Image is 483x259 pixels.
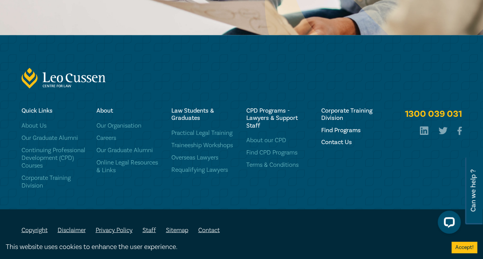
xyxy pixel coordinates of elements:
[143,226,156,234] a: Staff
[22,146,87,169] a: Continuing Professional Development (CPD) Courses
[96,134,162,141] a: Careers
[171,107,237,122] h6: Law Students & Graduates
[171,166,237,173] a: Requalifying Lawyers
[321,107,387,122] a: Corporate Training Division
[198,226,220,234] a: Contact
[171,129,237,136] a: Practical Legal Training
[432,208,464,240] iframe: LiveChat chat widget
[58,226,86,234] a: Disclaimer
[246,136,312,144] a: About our CPD
[321,126,387,134] a: Find Programs
[96,121,162,129] a: Our Organisation
[96,107,162,115] h6: About
[405,107,462,121] a: 1300 039 031
[246,148,312,156] a: Find CPD Programs
[171,141,237,149] a: Traineeship Workshops
[22,174,87,189] a: Corporate Training Division
[470,161,477,220] span: Can we help ?
[6,242,440,252] div: This website uses cookies to enhance the user experience.
[96,226,133,234] a: Privacy Policy
[96,146,162,154] a: Our Graduate Alumni
[246,107,312,129] h6: CPD Programs - Lawyers & Support Staff
[171,153,237,161] a: Overseas Lawyers
[96,158,162,174] a: Online Legal Resources & Links
[451,242,477,253] button: Accept cookies
[22,134,87,141] a: Our Graduate Alumni
[22,107,87,115] h6: Quick Links
[22,121,87,129] a: About Us
[22,226,48,234] a: Copyright
[321,138,387,146] a: Contact Us
[246,161,312,168] a: Terms & Conditions
[166,226,188,234] a: Sitemap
